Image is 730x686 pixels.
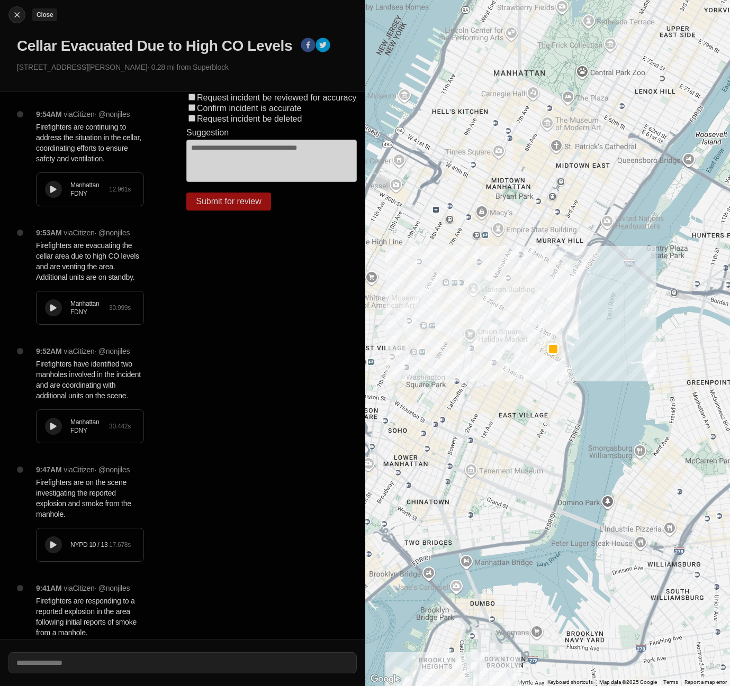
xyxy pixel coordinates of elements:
[109,185,131,194] div: 12.961 s
[36,109,61,120] p: 9:54AM
[197,93,357,102] label: Request incident be reviewed for accuracy
[684,679,727,685] a: Report a map error
[316,38,330,54] button: twitter
[368,672,403,686] img: Google
[8,6,25,23] button: cancelClose
[36,583,61,593] p: 9:41AM
[547,679,593,686] button: Keyboard shortcuts
[186,128,229,138] label: Suggestion
[70,418,109,435] div: Manhattan FDNY
[64,464,130,475] p: via Citizen · @ nonjiles
[70,181,109,198] div: Manhattan FDNY
[64,346,130,356] p: via Citizen · @ nonjiles
[663,679,678,685] a: Terms (opens in new tab)
[12,10,22,20] img: cancel
[37,11,53,19] small: Close
[70,541,109,549] div: NYPD 10 / 13
[36,359,144,401] p: Firefighters have identified two manholes involved in the incident and are coordinating with addi...
[197,104,301,113] label: Confirm incident is accurate
[109,541,131,549] div: 17.678 s
[36,240,144,282] p: Firefighters are evacuating the cellar area due to high CO levels and are venting the area. Addit...
[36,464,61,475] p: 9:47AM
[36,227,61,238] p: 9:53AM
[64,109,130,120] p: via Citizen · @ nonjiles
[17,36,292,56] h1: Cellar Evacuated Due to High CO Levels
[368,672,403,686] a: Open this area in Google Maps (opens a new window)
[301,38,316,54] button: facebook
[17,62,357,72] p: [STREET_ADDRESS][PERSON_NAME] · 0.28 mi from Superblock
[36,122,144,164] p: Firefighters are continuing to address the situation in the cellar, coordinating efforts to ensur...
[197,114,302,123] label: Request incident be deleted
[36,477,144,519] p: Firefighters are on the scene investigating the reported explosion and smoke from the manhole.
[36,346,61,356] p: 9:52AM
[186,193,271,211] button: Submit for review
[36,596,144,638] p: Firefighters are responding to a reported explosion in the area following initial reports of smok...
[599,679,657,685] span: Map data ©2025 Google
[64,583,130,593] p: via Citizen · @ nonjiles
[109,422,131,431] div: 30.442 s
[70,299,109,316] div: Manhattan FDNY
[64,227,130,238] p: via Citizen · @ nonjiles
[109,304,131,312] div: 30.999 s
